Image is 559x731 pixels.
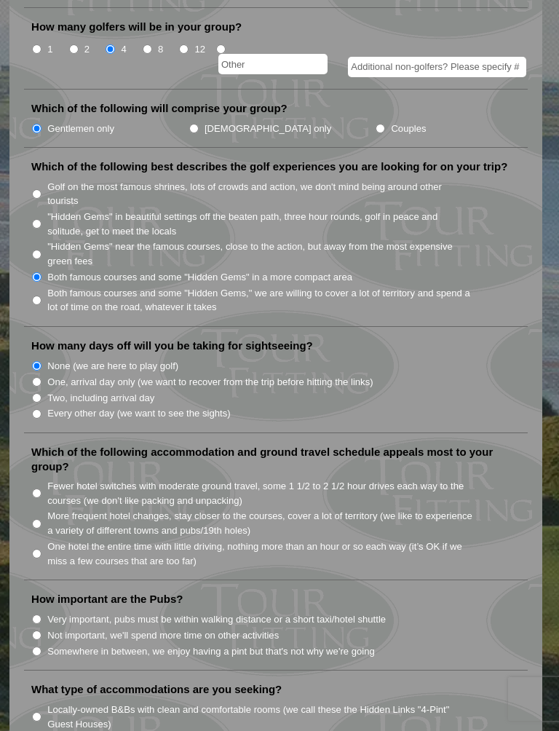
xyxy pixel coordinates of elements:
label: Every other day (we want to see the sights) [47,406,230,421]
label: How many days off will you be taking for sightseeing? [31,339,313,353]
label: What type of accommodations are you seeking? [31,682,282,697]
label: Both famous courses and some "Hidden Gems" in a more compact area [47,270,352,285]
label: Which of the following best describes the golf experiences you are looking for on your trip? [31,159,507,174]
label: One hotel the entire time with little driving, nothing more than an hour or so each way (it’s OK ... [47,540,473,568]
label: 12 [195,42,206,57]
input: Other [218,54,328,74]
label: None (we are here to play golf) [47,359,178,374]
label: One, arrival day only (we want to recover from the trip before hitting the links) [47,375,373,390]
input: Additional non-golfers? Please specify # [348,57,526,77]
label: Locally-owned B&Bs with clean and comfortable rooms (we call these the Hidden Links "4-Pint" Gues... [47,703,473,731]
label: Gentlemen only [47,122,114,136]
label: How important are the Pubs? [31,592,183,606]
label: Which of the following accommodation and ground travel schedule appeals most to your group? [31,445,520,473]
label: 8 [158,42,163,57]
label: Not important, we'll spend more time on other activities [47,628,279,643]
label: [DEMOGRAPHIC_DATA] only [205,122,331,136]
label: How many golfers will be in your group? [31,20,242,34]
label: Both famous courses and some "Hidden Gems," we are willing to cover a lot of territory and spend ... [47,286,473,315]
label: "Hidden Gems" in beautiful settings off the beaten path, three hour rounds, golf in peace and sol... [47,210,473,238]
label: Which of the following will comprise your group? [31,101,288,116]
label: Somewhere in between, we enjoy having a pint but that's not why we're going [47,644,375,659]
label: "Hidden Gems" near the famous courses, close to the action, but away from the most expensive gree... [47,240,473,268]
label: Couples [391,122,426,136]
label: Very important, pubs must be within walking distance or a short taxi/hotel shuttle [47,612,386,627]
label: 4 [121,42,126,57]
label: Two, including arrival day [47,391,154,406]
label: More frequent hotel changes, stay closer to the courses, cover a lot of territory (we like to exp... [47,509,473,537]
label: 1 [47,42,52,57]
label: Golf on the most famous shrines, lots of crowds and action, we don't mind being around other tour... [47,180,473,208]
label: Fewer hotel switches with moderate ground travel, some 1 1/2 to 2 1/2 hour drives each way to the... [47,479,473,507]
label: 2 [84,42,90,57]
